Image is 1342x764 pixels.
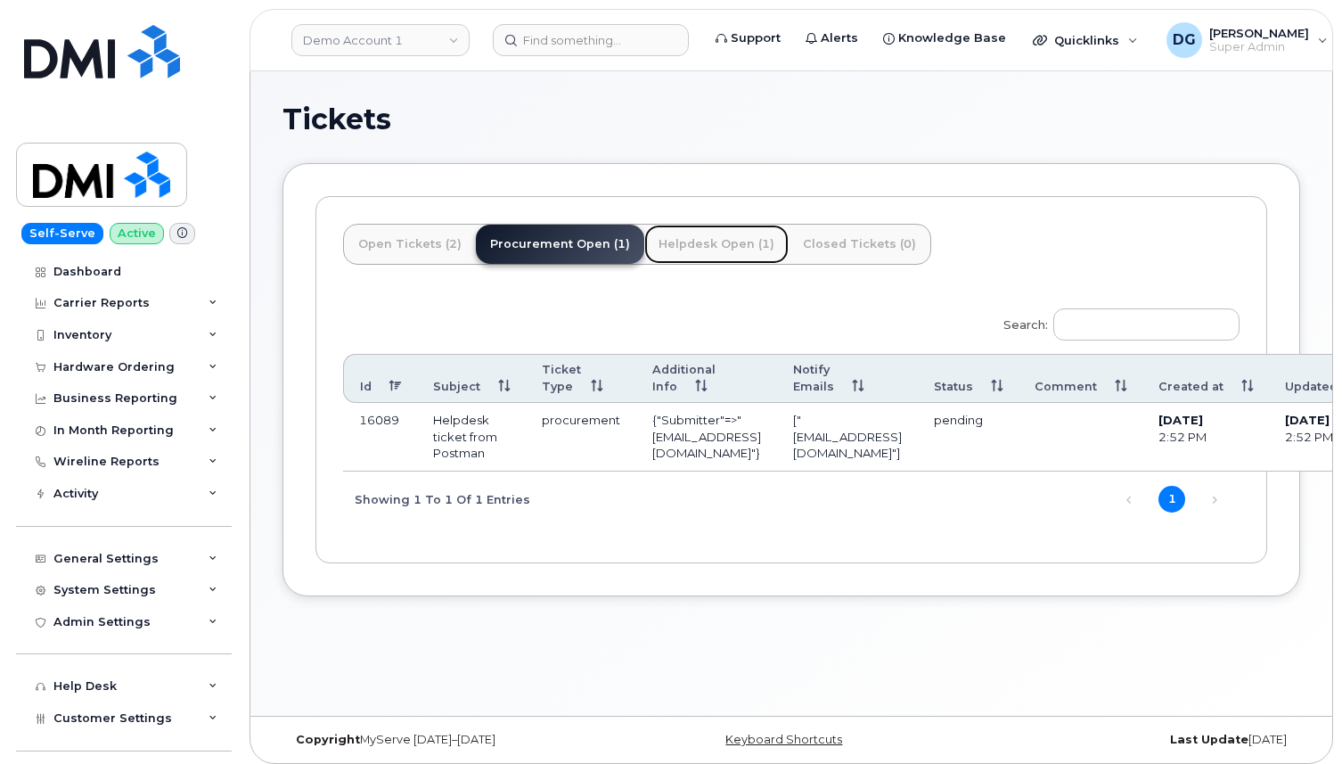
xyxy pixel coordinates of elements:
a: 1 [1158,486,1185,513]
td: procurement [526,403,636,472]
a: Next [1201,487,1228,513]
th: Comment: activate to sort column ascending [1019,354,1142,404]
a: Helpdesk Open (1) [644,225,789,264]
th: Additional Info: activate to sort column ascending [636,354,777,404]
label: Search: [992,297,1240,347]
div: [DATE] [961,733,1300,747]
input: Search: [1053,308,1240,341]
h1: Tickets [282,103,1300,135]
strong: [DATE] [1285,413,1330,427]
a: Closed Tickets (0) [789,225,930,264]
a: Procurement Open (1) [476,225,644,264]
strong: Last Update [1170,733,1248,746]
div: MyServe [DATE]–[DATE] [282,733,622,747]
th: Created at: activate to sort column ascending [1142,354,1269,404]
a: Previous [1116,487,1142,513]
a: Open Tickets (2) [344,225,476,264]
td: 16089 [343,403,417,472]
a: Keyboard Shortcuts [725,733,842,746]
td: pending [918,403,1019,472]
th: Status: activate to sort column ascending [918,354,1019,404]
th: Id: activate to sort column descending [343,354,417,404]
td: {"Submitter"=>"[EMAIL_ADDRESS][DOMAIN_NAME]"} [636,403,777,472]
strong: [DATE] [1158,413,1203,427]
td: 2:52 PM [1142,403,1269,472]
td: ["[EMAIL_ADDRESS][DOMAIN_NAME]"] [777,403,918,472]
th: Notify Emails: activate to sort column ascending [777,354,918,404]
th: Ticket Type: activate to sort column ascending [526,354,636,404]
strong: Copyright [296,733,360,746]
div: Showing 1 to 1 of 1 entries [343,483,530,513]
td: Helpdesk ticket from Postman [417,403,526,472]
th: Subject: activate to sort column ascending [417,354,526,404]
